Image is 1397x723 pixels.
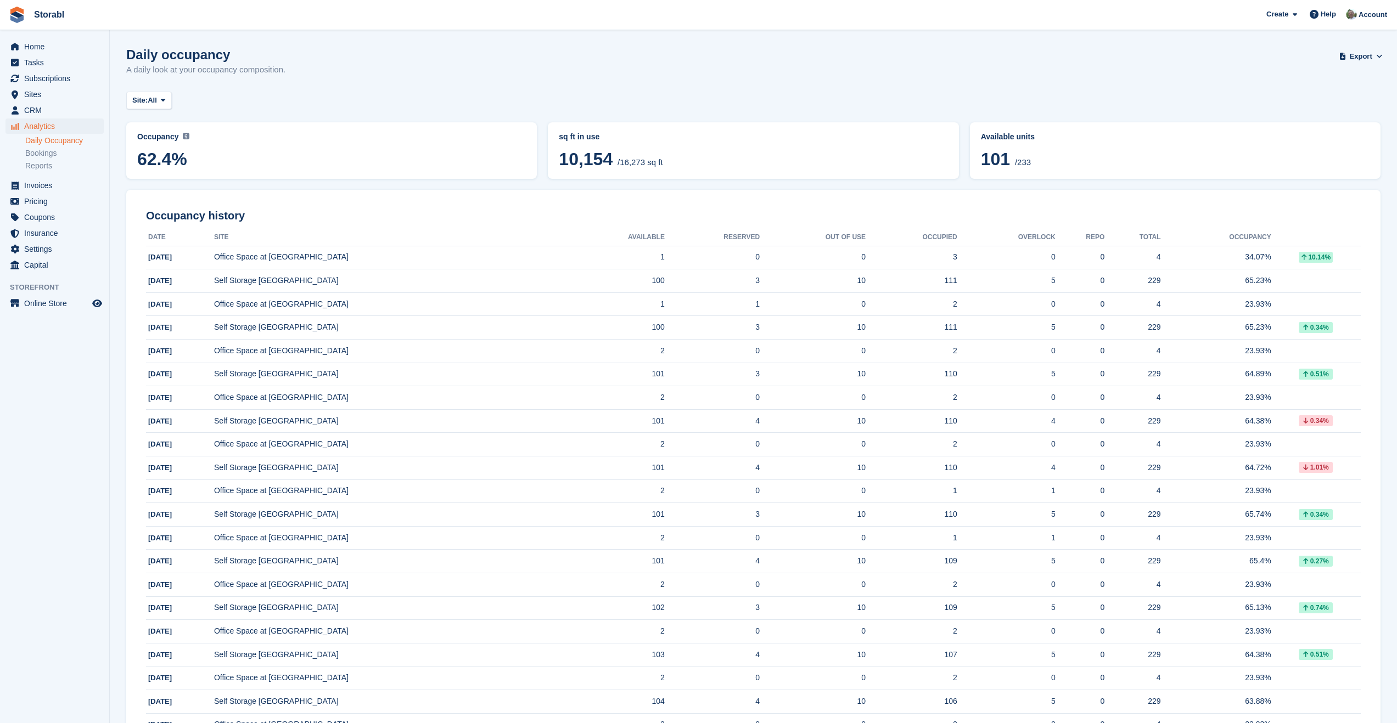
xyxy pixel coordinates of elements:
[24,103,90,118] span: CRM
[866,462,957,473] div: 110
[866,275,957,286] div: 111
[214,573,568,597] td: Office Space at [GEOGRAPHIC_DATA]
[24,39,90,54] span: Home
[1056,415,1105,427] div: 0
[957,415,1056,427] div: 4
[957,485,1056,496] div: 1
[957,649,1056,660] div: 5
[148,487,172,495] span: [DATE]
[91,297,104,310] a: Preview store
[760,340,866,363] td: 0
[1056,579,1105,590] div: 0
[1056,649,1105,660] div: 0
[1299,602,1333,613] div: 0.74%
[1161,479,1271,503] td: 23.93%
[1104,269,1160,293] td: 229
[1104,340,1160,363] td: 4
[665,229,760,246] th: Reserved
[1161,409,1271,433] td: 64.38%
[568,526,665,550] td: 2
[1161,620,1271,643] td: 23.93%
[1056,229,1105,246] th: Repo
[1104,596,1160,620] td: 229
[957,532,1056,544] div: 1
[214,596,568,620] td: Self Storage [GEOGRAPHIC_DATA]
[214,316,568,340] td: Self Storage [GEOGRAPHIC_DATA]
[1056,392,1105,403] div: 0
[1350,51,1372,62] span: Export
[214,690,568,713] td: Self Storage [GEOGRAPHIC_DATA]
[5,257,104,273] a: menu
[568,479,665,503] td: 2
[957,321,1056,333] div: 5
[760,690,866,713] td: 10
[665,596,760,620] td: 3
[24,241,90,257] span: Settings
[760,620,866,643] td: 0
[568,363,665,386] td: 101
[957,625,1056,637] div: 0
[148,95,157,106] span: All
[866,321,957,333] div: 111
[1056,345,1105,357] div: 0
[1104,690,1160,713] td: 229
[214,340,568,363] td: Office Space at [GEOGRAPHIC_DATA]
[24,87,90,102] span: Sites
[559,132,599,141] span: sq ft in use
[760,596,866,620] td: 10
[1104,479,1160,503] td: 4
[568,503,665,527] td: 101
[981,131,1370,143] abbr: Current percentage of units occupied or overlocked
[1161,386,1271,410] td: 23.93%
[24,55,90,70] span: Tasks
[1056,532,1105,544] div: 0
[760,292,866,316] td: 0
[1161,550,1271,573] td: 65.4%
[5,118,104,134] a: menu
[25,161,104,171] a: Reports
[559,149,613,169] span: 10,154
[957,462,1056,473] div: 4
[1104,550,1160,573] td: 229
[1104,316,1160,340] td: 229
[1056,251,1105,263] div: 0
[568,340,665,363] td: 2
[866,485,957,496] div: 1
[866,602,957,613] div: 109
[568,292,665,316] td: 1
[1161,340,1271,363] td: 23.93%
[148,440,172,448] span: [DATE]
[1161,526,1271,550] td: 23.93%
[665,573,760,597] td: 0
[1056,696,1105,707] div: 0
[1299,649,1333,660] div: 0.51%
[665,386,760,410] td: 0
[148,603,172,612] span: [DATE]
[183,133,189,139] img: icon-info-grey-7440780725fd019a000dd9b08b2336e03edf1995a4989e88bcd33f0948082b44.svg
[866,251,957,263] div: 3
[1104,526,1160,550] td: 4
[1299,369,1333,380] div: 0.51%
[1321,9,1336,20] span: Help
[146,210,1361,222] h2: Occupancy history
[957,229,1056,246] th: Overlock
[1104,246,1160,269] td: 4
[1161,690,1271,713] td: 63.88%
[137,149,526,169] span: 62.4%
[24,225,90,241] span: Insurance
[760,269,866,293] td: 10
[1104,620,1160,643] td: 4
[760,433,866,456] td: 0
[866,579,957,590] div: 2
[568,690,665,713] td: 104
[214,363,568,386] td: Self Storage [GEOGRAPHIC_DATA]
[148,534,172,542] span: [DATE]
[1299,322,1333,333] div: 0.34%
[866,555,957,567] div: 109
[568,596,665,620] td: 102
[148,580,172,589] span: [DATE]
[1299,556,1333,567] div: 0.27%
[665,620,760,643] td: 0
[30,5,69,24] a: Storabl
[665,340,760,363] td: 0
